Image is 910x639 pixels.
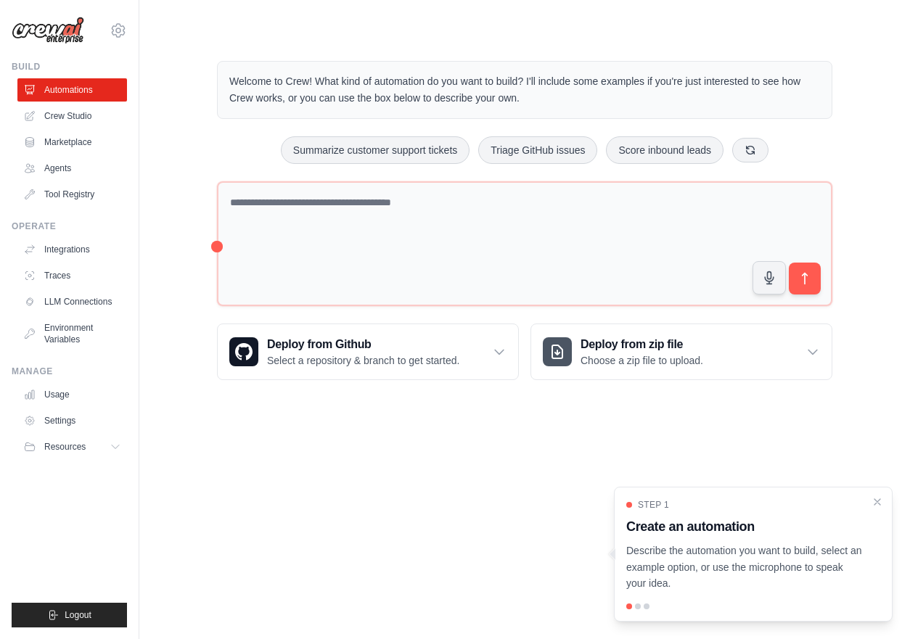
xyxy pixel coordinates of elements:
[229,73,820,107] p: Welcome to Crew! What kind of automation do you want to build? I'll include some examples if you'...
[17,435,127,458] button: Resources
[17,157,127,180] a: Agents
[12,366,127,377] div: Manage
[17,183,127,206] a: Tool Registry
[281,136,470,164] button: Summarize customer support tickets
[17,131,127,154] a: Marketplace
[12,220,127,232] div: Operate
[17,264,127,287] a: Traces
[581,336,703,353] h3: Deploy from zip file
[17,78,127,102] a: Automations
[626,543,863,592] p: Describe the automation you want to build, select an example option, or use the microphone to spe...
[606,136,724,164] button: Score inbound leads
[12,17,84,44] img: Logo
[581,353,703,368] p: Choose a zip file to upload.
[12,603,127,627] button: Logout
[65,609,91,621] span: Logout
[12,61,127,73] div: Build
[17,238,127,261] a: Integrations
[17,104,127,128] a: Crew Studio
[17,316,127,351] a: Environment Variables
[837,569,910,639] iframe: Chat Widget
[638,499,669,511] span: Step 1
[478,136,597,164] button: Triage GitHub issues
[267,353,459,368] p: Select a repository & branch to get started.
[267,336,459,353] h3: Deploy from Github
[626,516,863,537] h3: Create an automation
[17,409,127,432] a: Settings
[44,441,86,453] span: Resources
[17,290,127,313] a: LLM Connections
[17,383,127,406] a: Usage
[872,496,883,508] button: Close walkthrough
